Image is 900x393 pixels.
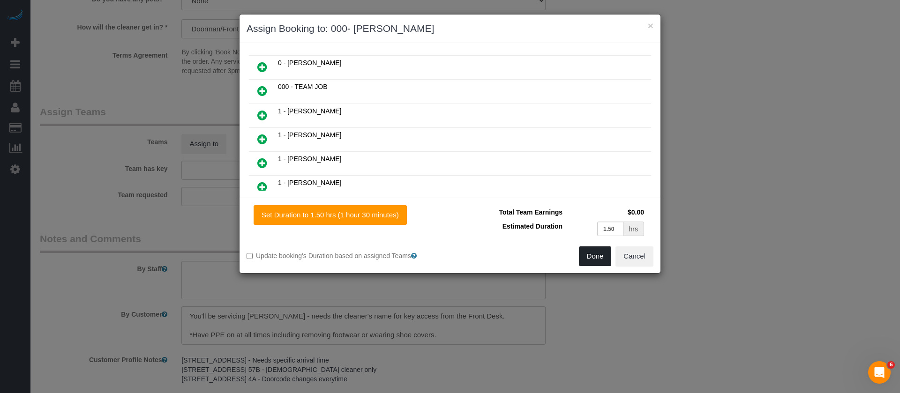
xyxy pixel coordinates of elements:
span: Estimated Duration [502,222,562,230]
span: 1 - [PERSON_NAME] [278,107,341,115]
button: Cancel [615,246,653,266]
button: × [648,21,653,30]
td: $0.00 [565,205,646,219]
span: 1 - [PERSON_NAME] [278,179,341,186]
iframe: Intercom live chat [868,361,891,384]
div: hrs [623,222,644,236]
span: 1 - [PERSON_NAME] [278,155,341,163]
span: 6 [887,361,895,369]
input: Update booking's Duration based on assigned Teams [247,253,253,259]
h3: Assign Booking to: 000- [PERSON_NAME] [247,22,653,36]
button: Done [579,246,612,266]
span: 1 - [PERSON_NAME] [278,131,341,139]
span: 000 - TEAM JOB [278,83,328,90]
td: Total Team Earnings [457,205,565,219]
span: 0 - [PERSON_NAME] [278,59,341,67]
label: Update booking's Duration based on assigned Teams [247,251,443,260]
button: Set Duration to 1.50 hrs (1 hour 30 minutes) [254,205,407,225]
